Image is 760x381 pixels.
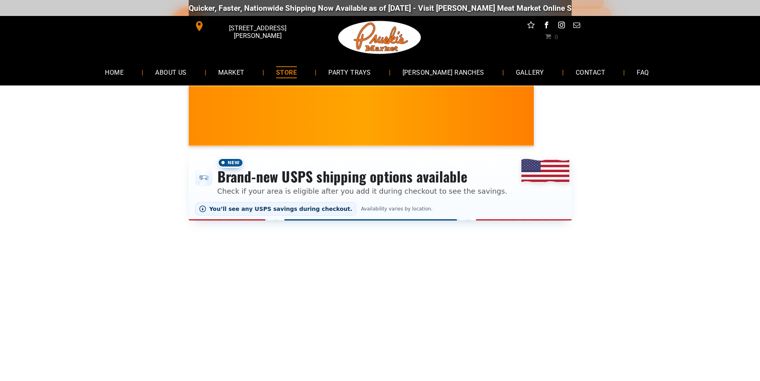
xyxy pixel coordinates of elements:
a: [STREET_ADDRESS][PERSON_NAME] [189,20,311,32]
a: PARTY TRAYS [316,62,383,83]
div: Quicker, Faster, Nationwide Shipping Now Available as of [DATE] - Visit [PERSON_NAME] Meat Market... [189,4,672,13]
a: MARKET [206,62,257,83]
img: Pruski-s+Market+HQ+Logo2-1920w.png [337,16,423,59]
a: ABOUT US [143,62,199,83]
a: instagram [556,20,567,32]
a: facebook [541,20,551,32]
span: New [217,158,244,168]
a: STORE [264,62,309,83]
a: FAQ [625,62,661,83]
a: HOME [93,62,136,83]
span: 0 [555,33,558,40]
p: Check if your area is eligible after you add it during checkout to see the savings. [217,186,507,196]
a: Social network [526,20,536,32]
a: GALLERY [504,62,556,83]
span: [STREET_ADDRESS][PERSON_NAME] [206,20,309,44]
h3: Brand-new USPS shipping options available [217,168,507,185]
span: You’ll see any USPS savings during checkout. [209,206,353,212]
a: CONTACT [564,62,617,83]
a: [PERSON_NAME] RANCHES [391,62,496,83]
span: Availability varies by location. [359,206,434,212]
div: Shipping options announcement [189,153,572,220]
a: email [571,20,582,32]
